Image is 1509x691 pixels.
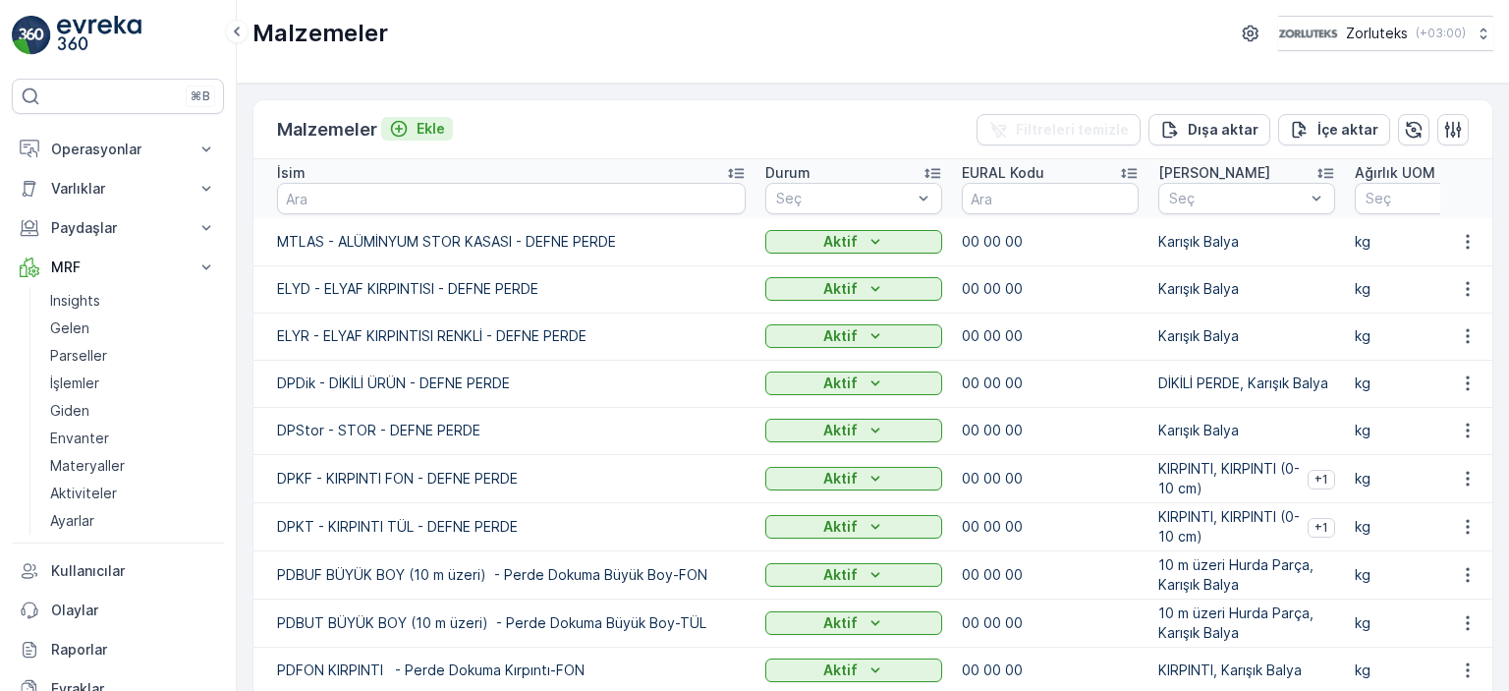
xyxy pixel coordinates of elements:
button: Aktif [765,324,942,348]
p: 10 m üzeri Hurda Parça, Karışık Balya [1158,555,1335,595]
p: 00 00 00 [962,517,1139,537]
button: Aktif [765,563,942,587]
p: ELYD - ELYAF KIRPINTISI - DEFNE PERDE [277,279,746,299]
p: PDFON KIRPINTI - Perde Dokuma Kırpıntı-FON [277,661,746,680]
p: Karışık Balya [1158,421,1239,440]
button: MRF [12,248,224,287]
p: ⌘B [191,88,210,104]
button: Aktif [765,419,942,442]
p: Aktif [823,374,858,393]
p: Parseller [50,346,107,366]
p: 00 00 00 [962,469,1139,489]
button: Ekle [381,117,453,141]
p: Karışık Balya [1158,232,1239,252]
p: Envanter [50,429,109,448]
img: logo [12,16,51,55]
button: Aktif [765,611,942,635]
p: Aktif [823,279,858,299]
p: İşlemler [50,374,99,393]
p: 00 00 00 [962,661,1139,680]
button: İçe aktar [1278,114,1390,145]
a: Insights [42,287,224,315]
p: 00 00 00 [962,232,1139,252]
p: Aktif [823,469,858,489]
p: Seç [1366,189,1501,208]
p: Seç [776,189,912,208]
p: 00 00 00 [962,326,1139,346]
p: Aktif [823,565,858,585]
input: Ara [962,183,1139,214]
p: Aktif [823,421,858,440]
p: Aktif [823,613,858,633]
p: Seç [1169,189,1305,208]
p: Varlıklar [51,179,185,199]
p: Filtreleri temizle [1016,120,1129,140]
p: Durum [765,163,810,183]
p: Zorluteks [1346,24,1408,43]
img: logo_light-DOdMpM7g.png [57,16,141,55]
p: İsim [277,163,306,183]
p: Operasyonlar [51,140,185,159]
p: PDBUF BÜYÜK BOY (10 m üzeri) - Perde Dokuma Büyük Boy-FON [277,565,746,585]
p: 00 00 00 [962,565,1139,585]
p: Giden [50,401,89,421]
p: Kullanıcılar [51,561,216,581]
p: 00 00 00 [962,374,1139,393]
a: Ayarlar [42,507,224,535]
p: DİKİLİ PERDE, Karışık Balya [1158,374,1328,393]
p: Malzemeler [277,116,377,144]
button: Aktif [765,372,942,395]
p: 00 00 00 [962,421,1139,440]
button: Filtreleri temizle [977,114,1141,145]
p: Materyaller [50,456,125,476]
p: Ayarlar [50,511,94,531]
p: ELYR - ELYAF KIRPINTISI RENKLİ - DEFNE PERDE [277,326,746,346]
p: Olaylar [51,601,216,620]
p: EURAL Kodu [962,163,1044,183]
p: İçe aktar [1317,120,1378,140]
button: Paydaşlar [12,208,224,248]
p: Raporlar [51,640,216,660]
button: Aktif [765,515,942,539]
p: DPKF - KIRPINTI FON - DEFNE PERDE [277,469,746,489]
p: Malzemeler [252,18,388,49]
button: Zorluteks(+03:00) [1278,16,1493,51]
input: Ara [277,183,746,214]
p: ( +03:00 ) [1416,26,1466,41]
img: 6-1-9-3_wQBzyll.png [1278,23,1338,44]
a: Aktiviteler [42,480,224,507]
a: İşlemler [42,370,224,397]
button: Aktif [765,277,942,301]
p: Insights [50,291,100,311]
p: Aktif [823,232,858,252]
button: Varlıklar [12,169,224,208]
p: DPStor - STOR - DEFNE PERDE [277,421,746,440]
a: Kullanıcılar [12,551,224,591]
a: Gelen [42,315,224,342]
button: Operasyonlar [12,130,224,169]
p: 10 m üzeri Hurda Parça, Karışık Balya [1158,604,1335,643]
p: 00 00 00 [962,279,1139,299]
p: Karışık Balya [1158,279,1239,299]
p: KIRPINTI, Karışık Balya [1158,661,1302,680]
p: DPDik - DİKİLİ ÜRÜN - DEFNE PERDE [277,374,746,393]
p: Aktif [823,661,858,680]
button: Aktif [765,230,942,254]
p: 00 00 00 [962,613,1139,633]
a: Giden [42,397,224,425]
p: KIRPINTI, KIRPINTI (0-10 cm) [1158,459,1300,498]
p: Dışa aktar [1188,120,1258,140]
button: Aktif [765,467,942,490]
p: Gelen [50,318,89,338]
p: Karışık Balya [1158,326,1239,346]
p: [PERSON_NAME] [1158,163,1270,183]
span: +1 [1314,520,1328,536]
a: Envanter [42,425,224,452]
button: Aktif [765,659,942,682]
a: Olaylar [12,591,224,630]
span: +1 [1314,472,1328,488]
p: PDBUT BÜYÜK BOY (10 m üzeri) - Perde Dokuma Büyük Boy-TÜL [277,613,746,633]
p: Aktiviteler [50,484,117,503]
p: Paydaşlar [51,218,185,238]
p: Ekle [417,119,445,139]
